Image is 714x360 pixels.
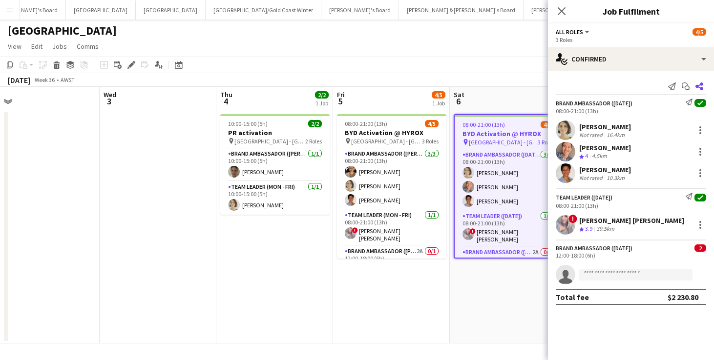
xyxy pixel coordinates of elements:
button: All roles [556,28,591,36]
div: 3 Roles [556,36,706,43]
span: 4/5 [693,28,706,36]
app-card-role: Team Leader (Mon - Fri)1/108:00-21:00 (13h)![PERSON_NAME] [PERSON_NAME] [337,210,446,246]
div: Total fee [556,292,589,302]
span: Edit [31,42,42,51]
app-job-card: 08:00-21:00 (13h)4/5BYD Activation @ HYROX [GEOGRAPHIC_DATA] - [GEOGRAPHIC_DATA]3 RolesBrand Amba... [454,114,563,259]
app-job-card: 10:00-15:00 (5h)2/2PR activation [GEOGRAPHIC_DATA] - [GEOGRAPHIC_DATA]2 RolesBrand Ambassador ([P... [220,114,330,215]
app-card-role: Brand Ambassador ([DATE])2A0/112:00-18:00 (6h) [455,247,562,280]
div: 4.5km [590,152,609,160]
span: Fri [337,90,345,99]
div: 08:00-21:00 (13h) [556,202,706,209]
span: Sat [454,90,464,99]
span: 2 Roles [305,138,322,145]
div: Not rated [579,131,605,139]
span: All roles [556,28,583,36]
h1: [GEOGRAPHIC_DATA] [8,23,117,38]
button: [PERSON_NAME]'s Board [321,0,399,20]
div: Brand Ambassador ([DATE]) [556,100,632,107]
span: Thu [220,90,232,99]
app-card-role: Brand Ambassador ([PERSON_NAME])2A0/112:00-18:00 (6h) [337,246,446,279]
span: 2 [694,244,706,252]
span: Jobs [52,42,67,51]
a: Jobs [48,40,71,53]
div: 08:00-21:00 (13h) [556,107,706,115]
a: View [4,40,25,53]
button: [GEOGRAPHIC_DATA] [136,0,206,20]
button: [PERSON_NAME]'s Board [524,0,601,20]
h3: PR activation [220,128,330,137]
div: [PERSON_NAME] [579,165,631,174]
span: Comms [77,42,99,51]
span: 08:00-21:00 (13h) [345,120,387,127]
button: [GEOGRAPHIC_DATA]/Gold Coast Winter [206,0,321,20]
div: 16.4km [605,131,627,139]
span: Wed [104,90,116,99]
div: 1 Job [432,100,445,107]
a: Edit [27,40,46,53]
span: ! [568,215,577,223]
span: Week 36 [32,76,57,83]
app-card-role: Brand Ambassador ([DATE])3/308:00-21:00 (13h)[PERSON_NAME][PERSON_NAME][PERSON_NAME] [455,149,562,211]
span: 3 [102,96,116,107]
span: 4/5 [541,121,554,128]
span: 5 [336,96,345,107]
button: [GEOGRAPHIC_DATA] [66,0,136,20]
app-card-role: Brand Ambassador ([PERSON_NAME])1/110:00-15:00 (5h)[PERSON_NAME] [220,148,330,181]
span: 3 Roles [422,138,439,145]
h3: BYD Activation @ HYROX [337,128,446,137]
h3: BYD Activation @ HYROX [455,129,562,138]
div: [DATE] [8,75,30,85]
div: [PERSON_NAME] [579,122,631,131]
span: 2/2 [315,91,329,99]
div: 12:00-18:00 (6h) [556,252,706,259]
span: ! [352,227,358,233]
span: 3 Roles [538,139,554,146]
span: 4 [585,152,588,160]
a: Comms [73,40,103,53]
span: 08:00-21:00 (13h) [462,121,505,128]
span: [GEOGRAPHIC_DATA] - [GEOGRAPHIC_DATA] [469,139,538,146]
div: Team Leader ([DATE]) [556,194,612,201]
app-card-role: Team Leader ([DATE])1/108:00-21:00 (13h)![PERSON_NAME] [PERSON_NAME] [455,211,562,247]
div: [PERSON_NAME] [PERSON_NAME] [579,216,684,225]
span: 4/5 [425,120,439,127]
div: $2 230.80 [668,292,698,302]
span: 6 [452,96,464,107]
span: 2/2 [308,120,322,127]
span: [GEOGRAPHIC_DATA] - [GEOGRAPHIC_DATA] [351,138,422,145]
div: AWST [61,76,75,83]
div: 1 Job [315,100,328,107]
span: [GEOGRAPHIC_DATA] - [GEOGRAPHIC_DATA] [234,138,305,145]
div: Confirmed [548,47,714,71]
app-card-role: Team Leader (Mon - Fri)1/110:00-15:00 (5h)[PERSON_NAME] [220,181,330,215]
button: [PERSON_NAME] & [PERSON_NAME]'s Board [399,0,524,20]
div: [PERSON_NAME] [579,143,631,152]
div: 10.3km [605,174,627,181]
span: 4 [219,96,232,107]
div: 39.5km [594,225,616,233]
h3: Job Fulfilment [548,5,714,18]
span: 3.9 [585,225,592,232]
span: 4/5 [432,91,445,99]
div: Not rated [579,174,605,181]
span: View [8,42,21,51]
app-card-role: Brand Ambassador ([PERSON_NAME])3/308:00-21:00 (13h)[PERSON_NAME][PERSON_NAME][PERSON_NAME] [337,148,446,210]
app-job-card: 08:00-21:00 (13h)4/5BYD Activation @ HYROX [GEOGRAPHIC_DATA] - [GEOGRAPHIC_DATA]3 RolesBrand Amba... [337,114,446,259]
div: Brand Ambassador ([DATE]) [556,244,632,252]
span: ! [470,228,476,234]
span: 10:00-15:00 (5h) [228,120,268,127]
